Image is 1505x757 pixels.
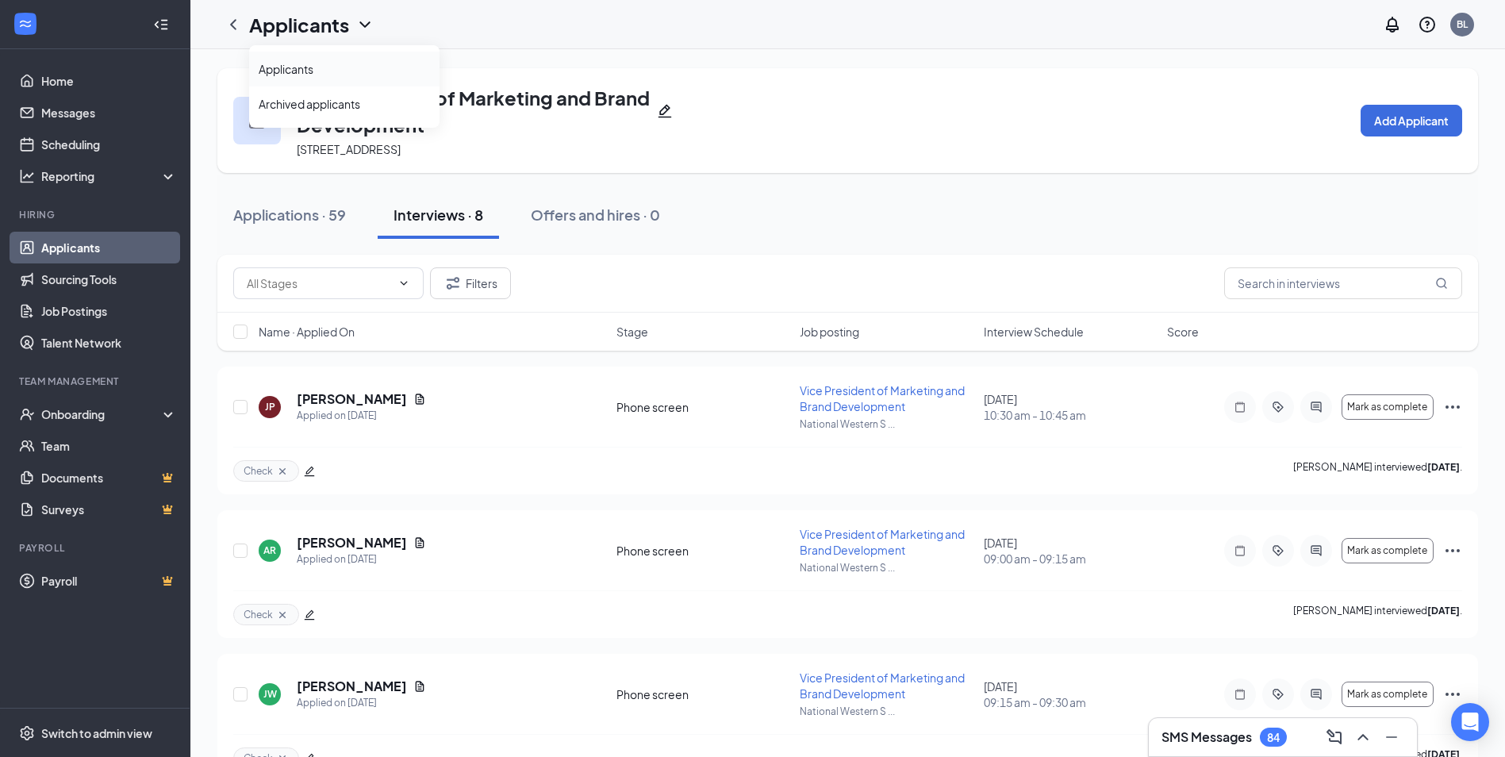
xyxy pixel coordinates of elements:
[413,680,426,693] svg: Document
[259,96,430,112] a: Archived applicants
[41,232,177,263] a: Applicants
[41,725,152,741] div: Switch to admin view
[41,168,178,184] div: Reporting
[800,671,965,701] span: Vice President of Marketing and Brand Development
[657,103,673,119] svg: Pencil
[249,11,349,38] h1: Applicants
[984,535,1158,567] div: [DATE]
[41,430,177,462] a: Team
[19,406,35,422] svg: UserCheck
[41,65,177,97] a: Home
[616,543,790,559] div: Phone screen
[19,375,174,388] div: Team Management
[263,687,277,701] div: JW
[244,608,273,621] span: Check
[41,129,177,160] a: Scheduling
[265,400,275,413] div: JP
[531,205,660,225] div: Offers and hires · 0
[1325,728,1344,747] svg: ComposeMessage
[1347,545,1427,556] span: Mark as complete
[355,15,374,34] svg: ChevronDown
[1307,688,1326,701] svg: ActiveChat
[984,407,1158,423] span: 10:30 am - 10:45 am
[41,565,177,597] a: PayrollCrown
[224,15,243,34] svg: ChevronLeft
[19,541,174,555] div: Payroll
[1267,731,1280,744] div: 84
[1435,277,1448,290] svg: MagnifyingGlass
[394,205,483,225] div: Interviews · 8
[41,327,177,359] a: Talent Network
[1269,688,1288,701] svg: ActiveTag
[1443,541,1462,560] svg: Ellipses
[297,84,651,138] h3: Vice President of Marketing and Brand Development
[800,705,973,718] p: National Western S ...
[1293,604,1462,625] p: [PERSON_NAME] interviewed .
[1230,544,1250,557] svg: Note
[1322,724,1347,750] button: ComposeMessage
[297,390,407,408] h5: [PERSON_NAME]
[1347,689,1427,700] span: Mark as complete
[1269,401,1288,413] svg: ActiveTag
[244,464,273,478] span: Check
[1230,688,1250,701] svg: Note
[297,534,407,551] h5: [PERSON_NAME]
[1383,15,1402,34] svg: Notifications
[259,324,355,340] span: Name · Applied On
[1347,402,1427,413] span: Mark as complete
[233,205,346,225] div: Applications · 59
[1443,398,1462,417] svg: Ellipses
[19,168,35,184] svg: Analysis
[413,393,426,405] svg: Document
[1230,401,1250,413] svg: Note
[397,277,410,290] svg: ChevronDown
[1353,728,1373,747] svg: ChevronUp
[41,97,177,129] a: Messages
[297,551,426,567] div: Applied on [DATE]
[1307,544,1326,557] svg: ActiveChat
[41,406,163,422] div: Onboarding
[41,462,177,494] a: DocumentsCrown
[297,695,426,711] div: Applied on [DATE]
[984,694,1158,710] span: 09:15 am - 09:30 am
[800,561,973,574] p: National Western S ...
[297,408,426,424] div: Applied on [DATE]
[443,274,463,293] svg: Filter
[304,466,315,477] span: edit
[276,465,289,478] svg: Cross
[1418,15,1437,34] svg: QuestionInfo
[1427,461,1460,473] b: [DATE]
[1361,105,1462,136] button: Add Applicant
[17,16,33,32] svg: WorkstreamLogo
[19,208,174,221] div: Hiring
[1350,724,1376,750] button: ChevronUp
[1161,728,1252,746] h3: SMS Messages
[297,142,401,156] span: [STREET_ADDRESS]
[800,383,965,413] span: Vice President of Marketing and Brand Development
[1224,267,1462,299] input: Search in interviews
[1293,460,1462,482] p: [PERSON_NAME] interviewed .
[616,324,648,340] span: Stage
[1167,324,1199,340] span: Score
[984,551,1158,567] span: 09:00 am - 09:15 am
[1443,685,1462,704] svg: Ellipses
[413,536,426,549] svg: Document
[984,324,1084,340] span: Interview Schedule
[1382,728,1401,747] svg: Minimize
[1457,17,1468,31] div: BL
[41,295,177,327] a: Job Postings
[19,725,35,741] svg: Settings
[800,527,965,557] span: Vice President of Marketing and Brand Development
[1269,544,1288,557] svg: ActiveTag
[1307,401,1326,413] svg: ActiveChat
[1342,682,1434,707] button: Mark as complete
[800,417,973,431] p: National Western S ...
[41,494,177,525] a: SurveysCrown
[800,324,859,340] span: Job posting
[430,267,511,299] button: Filter Filters
[276,609,289,621] svg: Cross
[1342,394,1434,420] button: Mark as complete
[259,61,430,77] a: Applicants
[304,609,315,621] span: edit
